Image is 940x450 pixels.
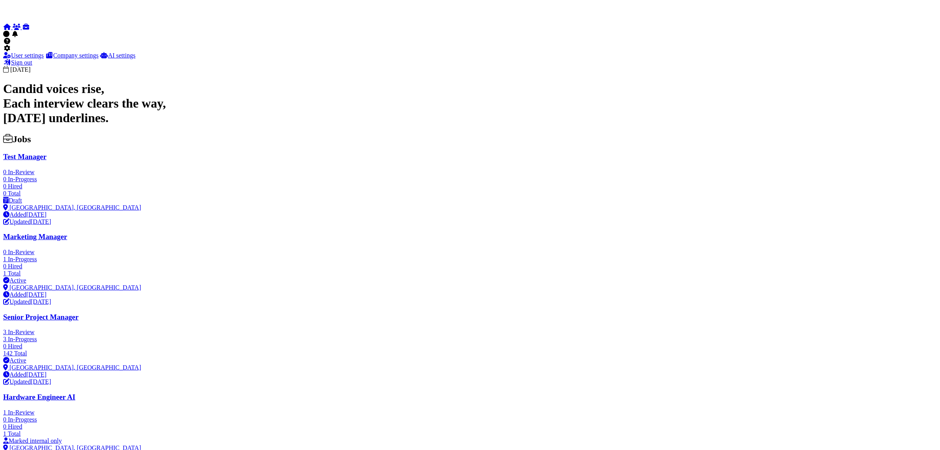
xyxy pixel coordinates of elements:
[8,263,22,270] span: Hired
[3,263,6,270] span: 0
[8,329,35,335] span: In-Review
[3,52,44,59] a: User settings
[100,52,135,59] a: AI settings
[8,423,22,430] span: Hired
[45,52,98,59] a: Company settings
[3,371,937,378] div: Added
[3,357,937,364] div: Active
[26,291,47,298] time: May 21, 2025
[3,329,6,335] span: 3
[3,176,6,182] span: 0
[3,190,6,197] span: 0
[3,416,6,423] span: 0
[3,313,937,322] h3: Senior Project Manager
[3,378,937,385] div: Updated
[3,313,937,386] a: Senior Project Manager 3 In-Review 3 In-Progress 0 Hired 142 Total Active [GEOGRAPHIC_DATA], [GEO...
[3,430,6,437] span: 1
[8,430,21,437] span: Total
[3,152,937,161] h3: Test Manager
[3,256,6,262] span: 1
[26,371,47,378] time: Jan 27, 2025
[3,298,937,305] div: Updated
[3,232,937,305] a: Marketing Manager 0 In-Review 1 In-Progress 0 Hired 1 Total Active [GEOGRAPHIC_DATA], [GEOGRAPHIC...
[3,152,937,225] a: Test Manager 0 In-Review 0 In-Progress 0 Hired 0 Total Draft [GEOGRAPHIC_DATA], [GEOGRAPHIC_DATA]...
[3,291,937,298] div: Added
[3,82,937,125] h1: Candid voices rise, Each interview clears the way, [DATE] underlines.
[3,409,6,416] span: 1
[8,169,35,175] span: In-Review
[3,284,937,291] div: [GEOGRAPHIC_DATA], [GEOGRAPHIC_DATA]
[31,218,51,225] time: Aug 20, 2025
[3,59,32,66] a: Sign out
[3,197,937,204] div: Draft
[3,270,6,277] span: 1
[3,393,937,402] h3: Hardware Engineer AI
[3,364,937,371] div: [GEOGRAPHIC_DATA], [GEOGRAPHIC_DATA]
[10,66,31,73] time: [DATE]
[3,350,13,357] span: 142
[8,256,37,262] span: In-Progress
[3,232,937,241] h3: Marketing Manager
[8,336,37,342] span: In-Progress
[3,277,937,284] div: Active
[14,350,27,357] span: Total
[8,190,21,197] span: Total
[3,169,6,175] span: 0
[3,343,6,350] span: 0
[8,409,35,416] span: In-Review
[8,416,37,423] span: In-Progress
[8,270,21,277] span: Total
[3,249,6,255] span: 0
[3,134,937,145] h2: Jobs
[3,211,937,218] div: Added
[3,204,937,211] div: [GEOGRAPHIC_DATA], [GEOGRAPHIC_DATA]
[3,336,6,342] span: 3
[8,343,22,350] span: Hired
[31,298,51,305] time: Jun 09, 2025
[31,378,51,385] time: Aug 14, 2025
[3,183,6,190] span: 0
[3,423,6,430] span: 0
[3,437,937,444] div: Marked internal only
[8,176,37,182] span: In-Progress
[8,183,22,190] span: Hired
[26,211,47,218] time: Aug 20, 2025
[8,249,35,255] span: In-Review
[3,218,937,225] div: Updated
